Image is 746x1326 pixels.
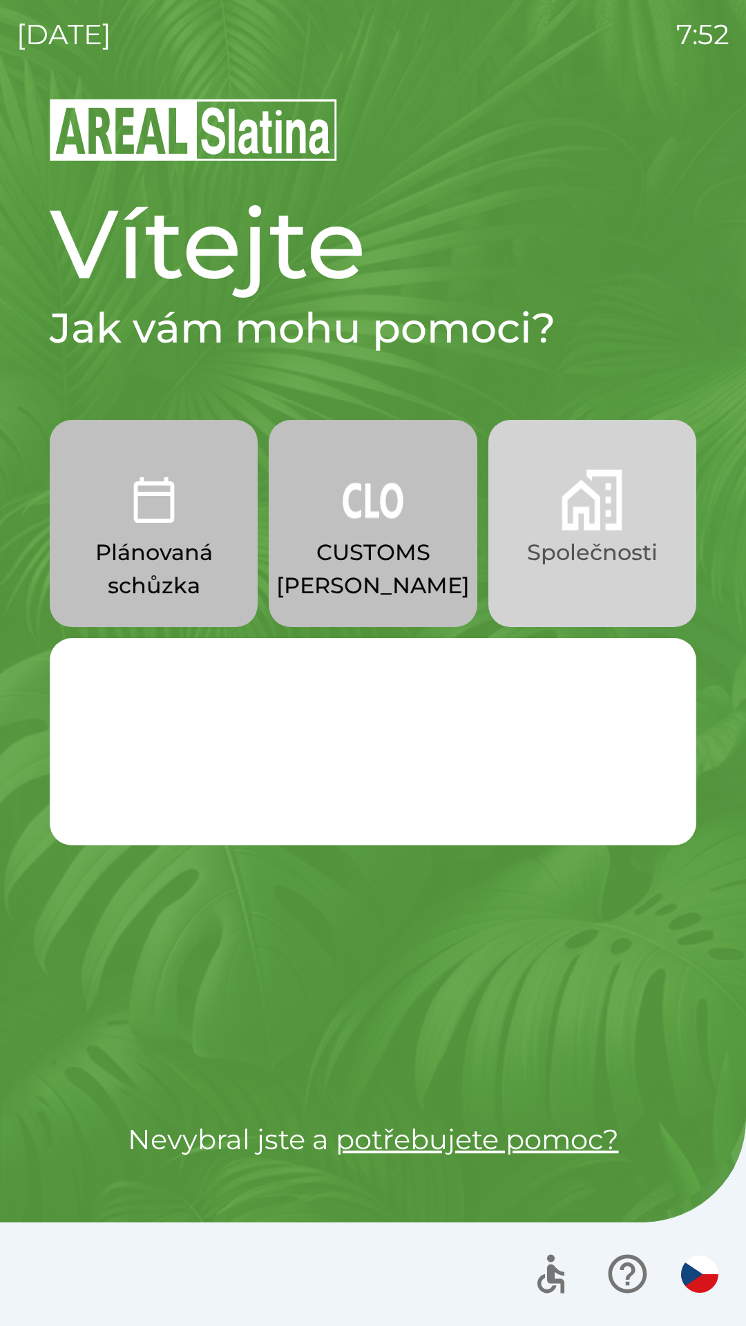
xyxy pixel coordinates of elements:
[681,1256,718,1293] img: cs flag
[72,663,651,690] strong: Change the language by tapping the czech flag. ↘
[343,470,403,530] img: 889875ac-0dea-4846-af73-0927569c3e97.png
[488,420,696,627] button: Společnosti
[676,14,729,55] p: 7:52
[17,14,111,55] p: [DATE]
[336,1122,619,1156] a: potřebujete pomoc?
[50,420,258,627] button: Plánovaná schůzka
[527,536,658,569] p: Společnosti
[124,470,184,530] img: 0ea463ad-1074-4378-bee6-aa7a2f5b9440.png
[276,536,470,602] p: CUSTOMS [PERSON_NAME]
[269,420,477,627] button: CUSTOMS [PERSON_NAME]
[50,302,696,354] h2: Jak vám mohu pomoci?
[562,470,622,530] img: 58b4041c-2a13-40f9-aad2-b58ace873f8c.png
[50,1119,696,1160] p: Nevybral jste a
[50,185,696,302] h1: Vítejte
[50,97,696,163] img: Logo
[83,536,224,602] p: Plánovaná schůzka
